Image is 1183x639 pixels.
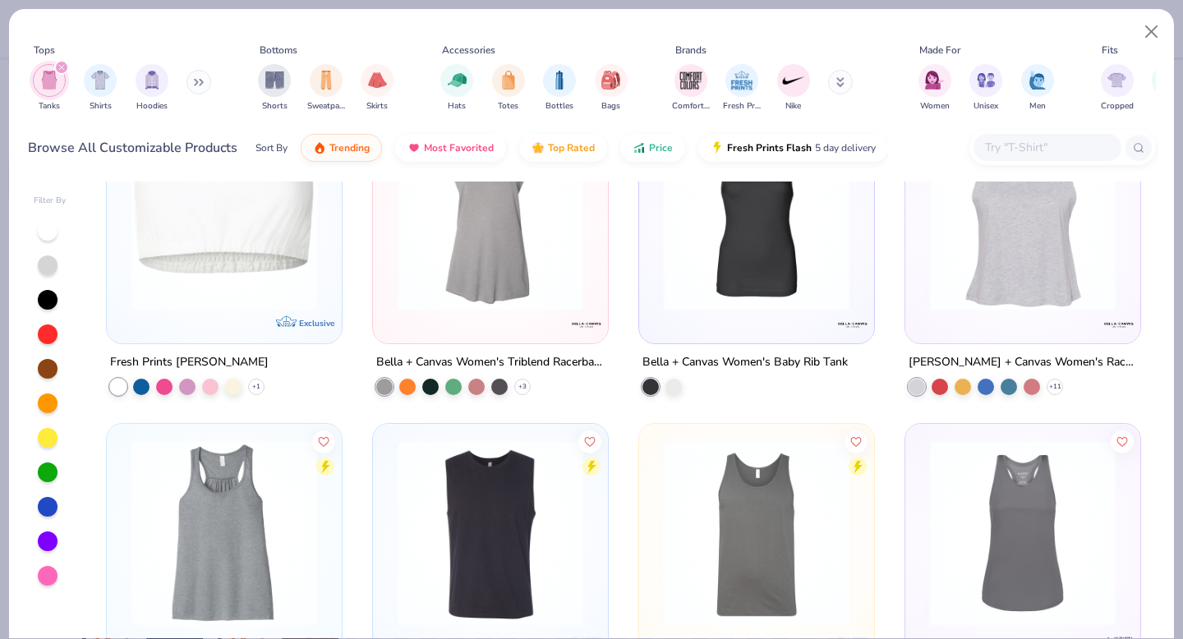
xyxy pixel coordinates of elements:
[595,64,628,113] button: filter button
[389,440,591,626] img: d990bd2d-58ce-439d-bb43-80a03a757bde
[389,124,591,310] img: 0fcccb5d-0170-4d46-bb41-b4ebbe32aa00
[448,100,466,113] span: Hats
[620,134,685,162] button: Price
[672,64,710,113] button: filter button
[499,71,518,90] img: Totes Image
[656,440,858,626] img: cca87b0b-a023-41e3-9c1f-5325ed0381bb
[492,64,525,113] button: filter button
[1101,64,1134,113] button: filter button
[262,100,288,113] span: Shorts
[919,43,960,57] div: Made For
[329,141,370,154] span: Trending
[252,381,260,391] span: + 1
[442,43,495,57] div: Accessories
[518,381,527,391] span: + 3
[918,64,951,113] div: filter for Women
[595,64,628,113] div: filter for Bags
[301,134,382,162] button: Trending
[777,64,810,113] button: filter button
[498,100,518,113] span: Totes
[1102,43,1118,57] div: Fits
[143,71,161,90] img: Hoodies Image
[136,100,168,113] span: Hoodies
[368,71,387,90] img: Skirts Image
[33,64,66,113] button: filter button
[307,64,345,113] button: filter button
[977,71,996,90] img: Unisex Image
[1029,71,1047,90] img: Men Image
[1101,64,1134,113] div: filter for Cropped
[519,134,607,162] button: Top Rated
[675,43,707,57] div: Brands
[110,352,269,372] div: Fresh Prints [PERSON_NAME]
[969,64,1002,113] button: filter button
[313,141,326,154] img: trending.gif
[376,352,605,372] div: Bella + Canvas Women's Triblend Racerback Tank
[578,430,601,453] button: Like
[91,71,110,90] img: Shirts Image
[84,64,117,113] div: filter for Shirts
[258,64,291,113] button: filter button
[258,64,291,113] div: filter for Shorts
[492,64,525,113] div: filter for Totes
[723,64,761,113] div: filter for Fresh Prints
[591,440,794,626] img: c7ed4d58-1f9d-46ce-b1c0-4c1dde16aee2
[857,124,1059,310] img: 4d280fa0-7032-4355-ba1e-42d7e6fdacb0
[672,64,710,113] div: filter for Comfort Colors
[34,43,55,57] div: Tops
[1029,100,1046,113] span: Men
[84,64,117,113] button: filter button
[1102,307,1135,340] img: Bella + Canvas logo
[922,440,1124,626] img: ba408582-d004-46cc-bcd1-8de6ec9b4c8f
[34,195,67,207] div: Filter By
[123,440,325,626] img: 11251c1b-ea33-4478-864f-6c24fd918f7f
[909,352,1137,372] div: [PERSON_NAME] + Canvas Women's Racerback Cropped Tank
[33,64,66,113] div: filter for Tanks
[723,64,761,113] button: filter button
[570,307,603,340] img: Bella + Canvas logo
[1021,64,1054,113] button: filter button
[698,134,888,162] button: Fresh Prints Flash5 day delivery
[317,71,335,90] img: Sweatpants Image
[543,64,576,113] div: filter for Bottles
[313,430,336,453] button: Like
[1101,100,1134,113] span: Cropped
[543,64,576,113] button: filter button
[136,64,168,113] button: filter button
[1048,381,1061,391] span: + 11
[424,141,494,154] span: Most Favorited
[1111,430,1134,453] button: Like
[265,71,284,90] img: Shorts Image
[448,71,467,90] img: Hats Image
[136,64,168,113] div: filter for Hoodies
[28,138,237,158] div: Browse All Customizable Products
[781,68,806,93] img: Nike Image
[601,100,620,113] span: Bags
[727,141,812,154] span: Fresh Prints Flash
[260,43,297,57] div: Bottoms
[983,138,1110,157] input: Try "T-Shirt"
[545,100,573,113] span: Bottles
[730,68,754,93] img: Fresh Prints Image
[440,64,473,113] button: filter button
[1107,71,1126,90] img: Cropped Image
[1136,16,1167,48] button: Close
[90,100,112,113] span: Shirts
[711,141,724,154] img: flash.gif
[407,141,421,154] img: most_fav.gif
[40,71,58,90] img: Tanks Image
[925,71,944,90] img: Women Image
[785,100,801,113] span: Nike
[361,64,394,113] button: filter button
[395,134,506,162] button: Most Favorited
[1021,64,1054,113] div: filter for Men
[920,100,950,113] span: Women
[723,100,761,113] span: Fresh Prints
[307,64,345,113] div: filter for Sweatpants
[642,352,848,372] div: Bella + Canvas Women's Baby Rib Tank
[548,141,595,154] span: Top Rated
[601,71,619,90] img: Bags Image
[39,100,60,113] span: Tanks
[845,430,868,453] button: Like
[366,100,388,113] span: Skirts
